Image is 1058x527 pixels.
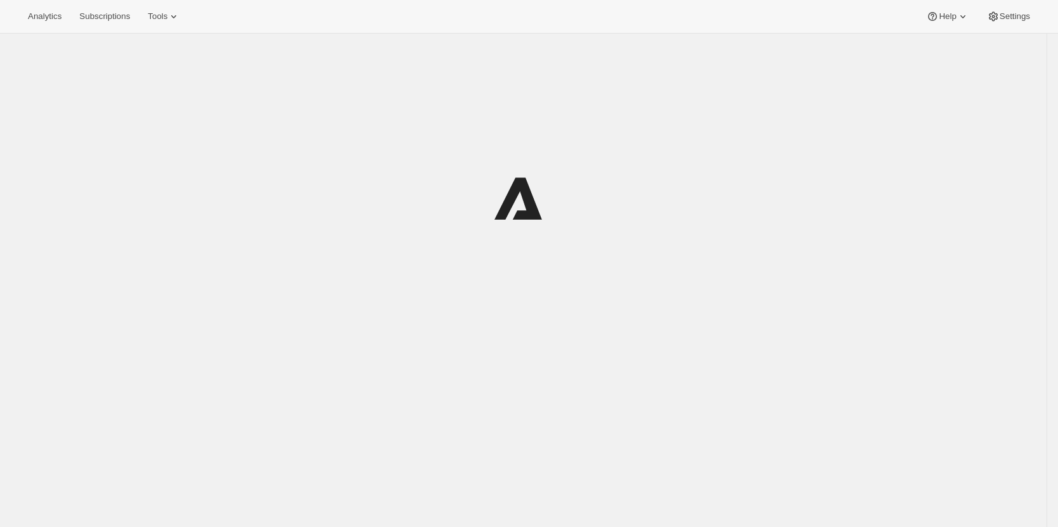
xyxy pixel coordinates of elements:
span: Help [939,11,956,22]
span: Subscriptions [79,11,130,22]
span: Analytics [28,11,61,22]
button: Analytics [20,8,69,25]
button: Help [919,8,976,25]
span: Settings [1000,11,1030,22]
button: Settings [979,8,1038,25]
span: Tools [148,11,167,22]
button: Tools [140,8,188,25]
button: Subscriptions [72,8,138,25]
